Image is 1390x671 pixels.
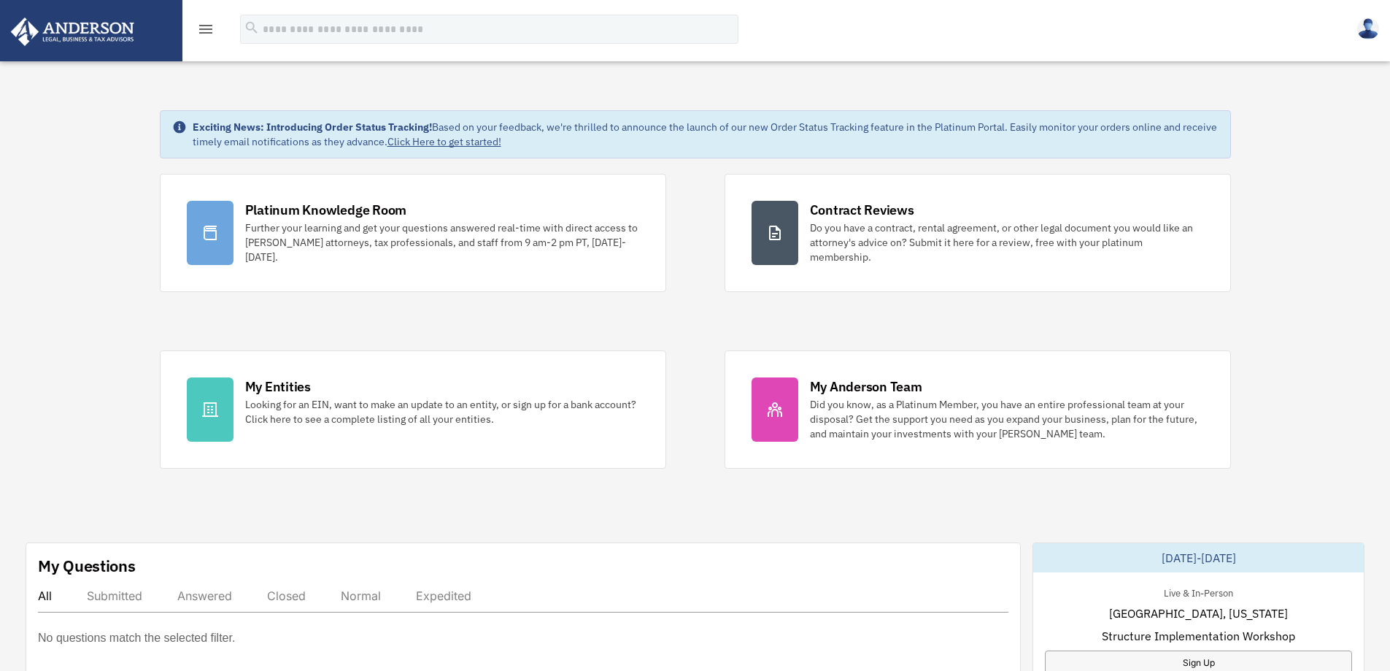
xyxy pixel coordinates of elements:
[7,18,139,46] img: Anderson Advisors Platinum Portal
[197,20,215,38] i: menu
[160,174,666,292] a: Platinum Knowledge Room Further your learning and get your questions answered real-time with dire...
[387,135,501,148] a: Click Here to get started!
[193,120,432,134] strong: Exciting News: Introducing Order Status Tracking!
[1102,627,1295,645] span: Structure Implementation Workshop
[87,588,142,603] div: Submitted
[38,628,235,648] p: No questions match the selected filter.
[725,350,1231,469] a: My Anderson Team Did you know, as a Platinum Member, you have an entire professional team at your...
[245,377,311,396] div: My Entities
[810,201,914,219] div: Contract Reviews
[1357,18,1379,39] img: User Pic
[1033,543,1364,572] div: [DATE]-[DATE]
[267,588,306,603] div: Closed
[810,221,1204,264] div: Do you have a contract, rental agreement, or other legal document you would like an attorney's ad...
[38,555,136,577] div: My Questions
[38,588,52,603] div: All
[245,397,639,426] div: Looking for an EIN, want to make an update to an entity, or sign up for a bank account? Click her...
[193,120,1219,149] div: Based on your feedback, we're thrilled to announce the launch of our new Order Status Tracking fe...
[810,377,922,396] div: My Anderson Team
[725,174,1231,292] a: Contract Reviews Do you have a contract, rental agreement, or other legal document you would like...
[1109,605,1288,622] span: [GEOGRAPHIC_DATA], [US_STATE]
[177,588,232,603] div: Answered
[197,26,215,38] a: menu
[160,350,666,469] a: My Entities Looking for an EIN, want to make an update to an entity, or sign up for a bank accoun...
[341,588,381,603] div: Normal
[244,20,260,36] i: search
[245,221,639,264] div: Further your learning and get your questions answered real-time with direct access to [PERSON_NAM...
[810,397,1204,441] div: Did you know, as a Platinum Member, you have an entire professional team at your disposal? Get th...
[1152,584,1245,599] div: Live & In-Person
[416,588,471,603] div: Expedited
[245,201,407,219] div: Platinum Knowledge Room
